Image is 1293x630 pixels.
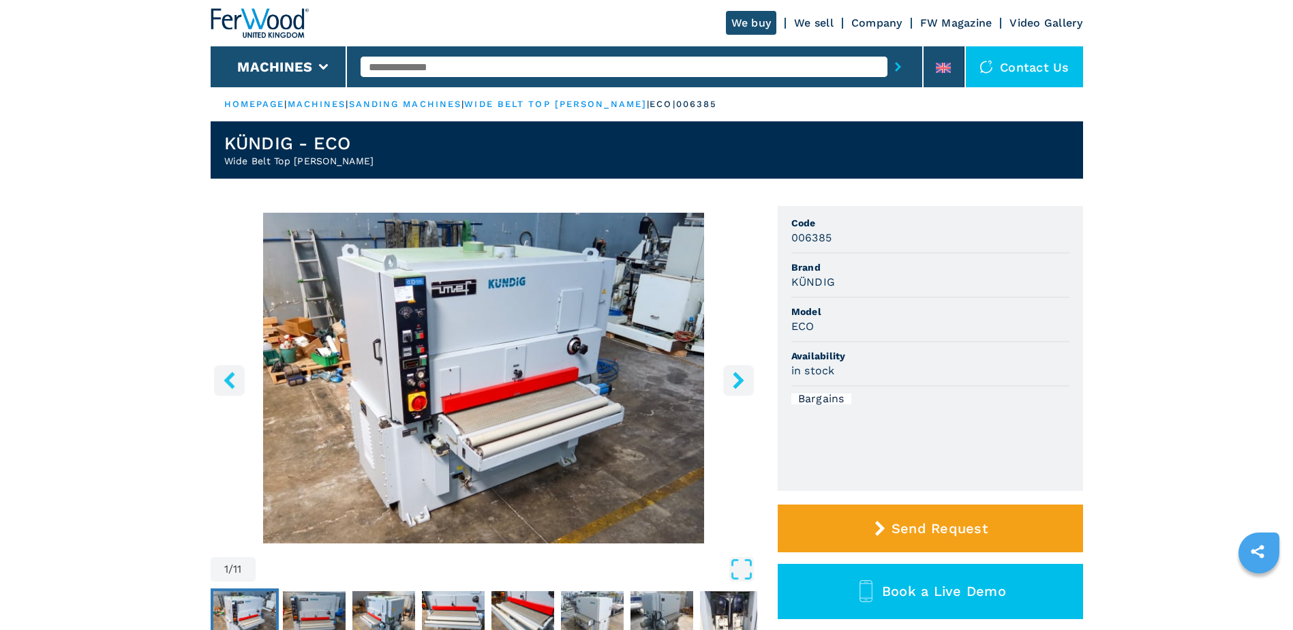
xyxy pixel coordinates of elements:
a: FW Magazine [920,16,992,29]
span: Brand [791,260,1069,274]
iframe: Chat [1235,569,1283,620]
span: Send Request [892,520,988,537]
a: machines [288,99,346,109]
span: 11 [233,564,242,575]
span: | [284,99,287,109]
button: right-button [723,365,754,395]
img: Wide Belt Top Sanders KÜNDIG ECO [211,213,757,543]
span: Code [791,216,1069,230]
span: Book a Live Demo [882,583,1006,599]
span: | [647,99,650,109]
a: We buy [726,11,777,35]
a: We sell [794,16,834,29]
a: HOMEPAGE [224,99,285,109]
div: Go to Slide 1 [211,213,757,543]
a: wide belt top [PERSON_NAME] [464,99,647,109]
span: | [461,99,464,109]
button: submit-button [887,51,909,82]
h2: Wide Belt Top [PERSON_NAME] [224,154,374,168]
button: Book a Live Demo [778,564,1083,619]
button: Machines [237,59,312,75]
h3: 006385 [791,230,832,245]
h3: in stock [791,363,835,378]
img: Contact us [979,60,993,74]
a: sanding machines [349,99,462,109]
a: Company [851,16,902,29]
p: 006385 [676,98,718,110]
span: 1 [224,564,228,575]
p: eco | [650,98,675,110]
h3: ECO [791,318,815,334]
button: Send Request [778,505,1083,552]
button: Open Fullscreen [259,557,754,582]
span: Model [791,305,1069,318]
h1: KÜNDIG - ECO [224,132,374,154]
span: Availability [791,349,1069,363]
h3: KÜNDIG [791,274,836,290]
a: Video Gallery [1009,16,1082,29]
span: | [346,99,348,109]
a: sharethis [1241,535,1275,569]
img: Ferwood [211,8,309,38]
span: / [228,564,233,575]
div: Contact us [966,46,1083,87]
button: left-button [214,365,245,395]
div: Bargains [791,393,851,404]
